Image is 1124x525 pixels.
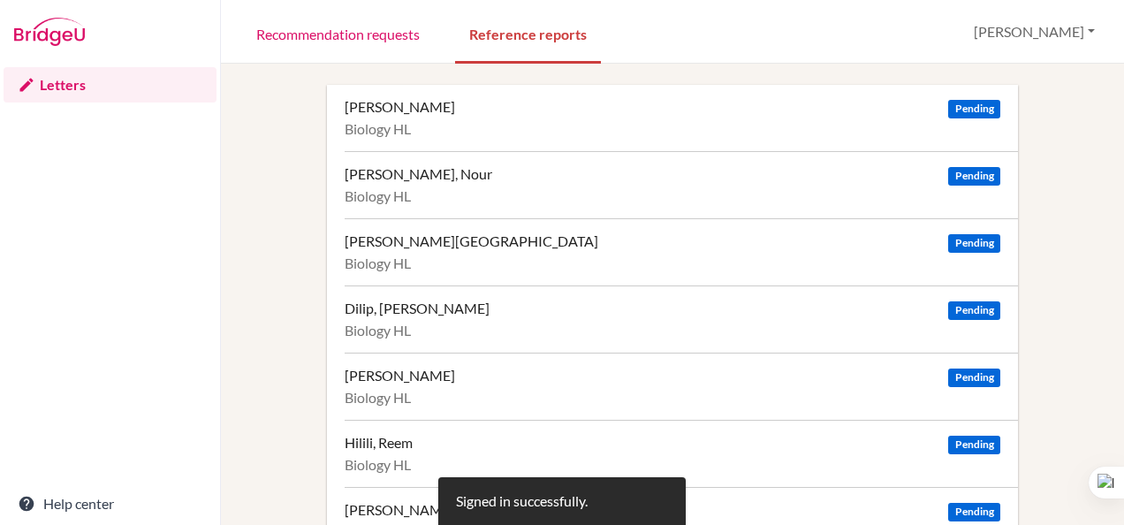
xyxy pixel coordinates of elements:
a: Recommendation requests [242,3,434,64]
button: [PERSON_NAME] [966,15,1103,49]
a: Reference reports [455,3,601,64]
span: Pending [948,167,999,186]
div: Biology HL [345,456,1000,474]
a: [PERSON_NAME] Pending Biology HL [345,353,1018,420]
div: [PERSON_NAME], Nour [345,165,492,183]
a: [PERSON_NAME][GEOGRAPHIC_DATA] Pending Biology HL [345,218,1018,285]
div: [PERSON_NAME] [345,367,455,384]
span: Pending [948,369,999,387]
a: Dilip, [PERSON_NAME] Pending Biology HL [345,285,1018,353]
div: Signed in successfully. [456,491,588,512]
div: Hilili, Reem [345,434,413,452]
a: Letters [4,67,216,103]
span: Pending [948,100,999,118]
a: [PERSON_NAME] Pending Biology HL [345,85,1018,151]
div: [PERSON_NAME] [345,98,455,116]
div: [PERSON_NAME][GEOGRAPHIC_DATA] [345,232,598,250]
div: Biology HL [345,389,1000,407]
div: Dilip, [PERSON_NAME] [345,300,490,317]
span: Pending [948,436,999,454]
img: Bridge-U [14,18,85,46]
a: [PERSON_NAME], Nour Pending Biology HL [345,151,1018,218]
div: Biology HL [345,255,1000,272]
div: Biology HL [345,322,1000,339]
div: Biology HL [345,120,1000,138]
a: Hilili, Reem Pending Biology HL [345,420,1018,487]
span: Pending [948,234,999,253]
div: Biology HL [345,187,1000,205]
span: Pending [948,301,999,320]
